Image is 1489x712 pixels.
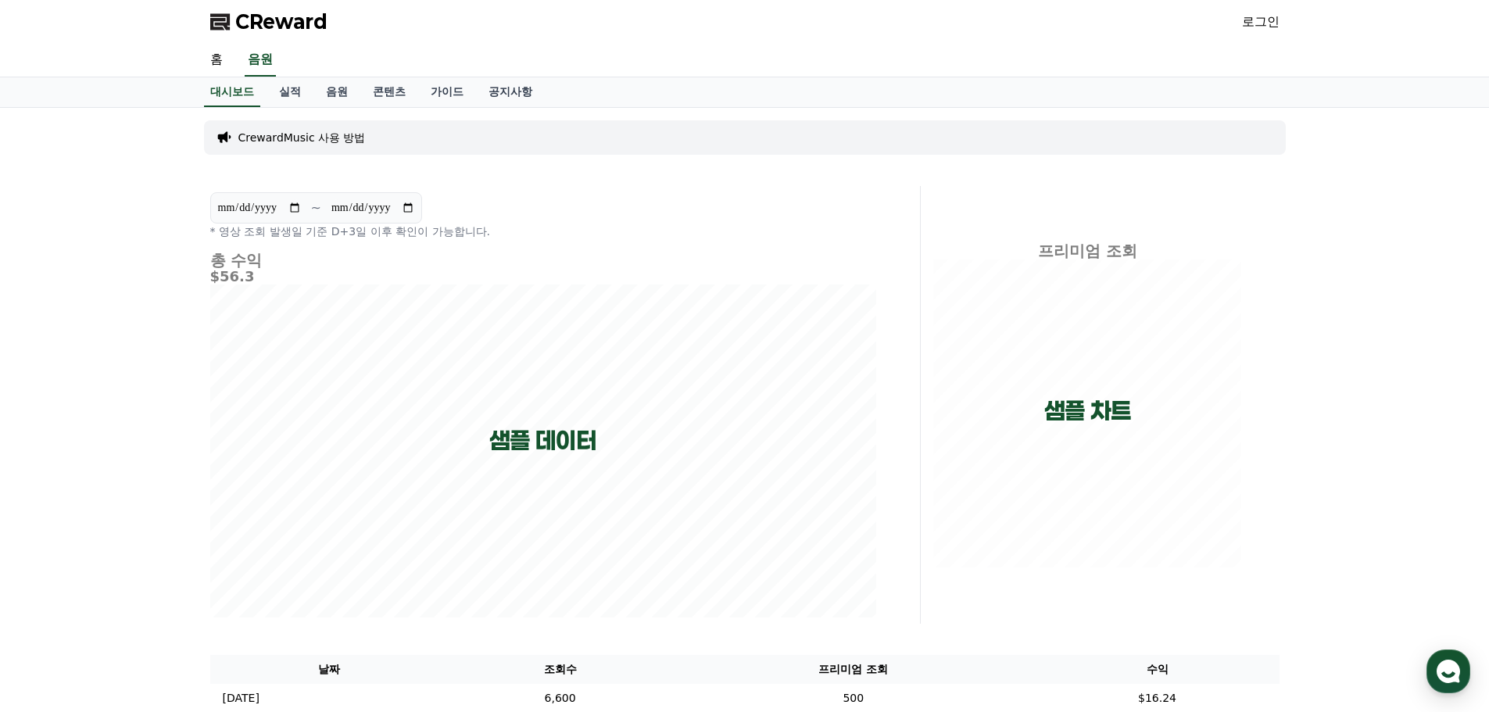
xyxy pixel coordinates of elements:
[242,519,260,531] span: 설정
[1242,13,1280,31] a: 로그인
[223,690,260,707] p: [DATE]
[933,242,1242,259] h4: 프리미엄 조회
[210,224,876,239] p: * 영상 조회 발생일 기준 D+3일 이후 확인이 가능합니다.
[202,496,300,535] a: 설정
[210,655,449,684] th: 날짜
[1044,397,1131,425] p: 샘플 차트
[210,252,876,269] h4: 총 수익
[210,9,328,34] a: CReward
[204,77,260,107] a: 대시보드
[311,199,321,217] p: ~
[313,77,360,107] a: 음원
[49,519,59,531] span: 홈
[418,77,476,107] a: 가이드
[238,130,366,145] a: CrewardMusic 사용 방법
[671,655,1035,684] th: 프리미엄 조회
[198,44,235,77] a: 홈
[235,9,328,34] span: CReward
[1036,655,1280,684] th: 수익
[103,496,202,535] a: 대화
[360,77,418,107] a: 콘텐츠
[245,44,276,77] a: 음원
[210,269,876,284] h5: $56.3
[449,655,671,684] th: 조회수
[5,496,103,535] a: 홈
[267,77,313,107] a: 실적
[143,520,162,532] span: 대화
[489,427,596,455] p: 샘플 데이터
[476,77,545,107] a: 공지사항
